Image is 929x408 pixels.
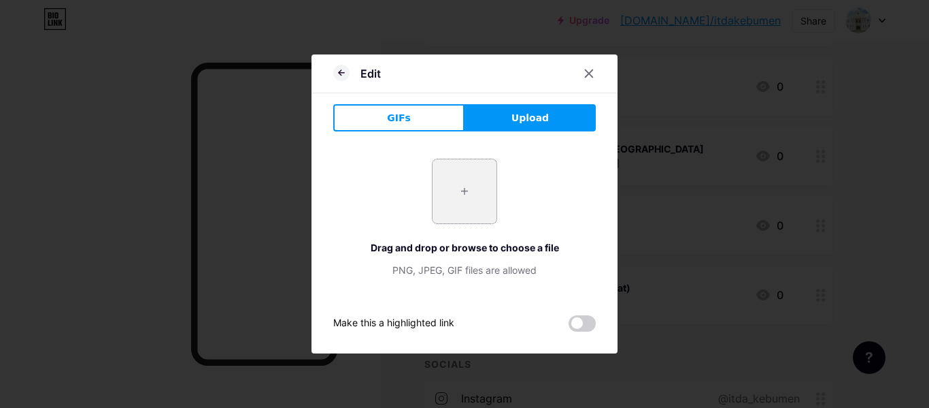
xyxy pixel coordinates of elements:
span: GIFs [387,111,411,125]
button: GIFs [333,104,464,131]
span: Upload [511,111,549,125]
button: Upload [464,104,596,131]
div: Drag and drop or browse to choose a file [333,240,596,255]
div: Edit [360,65,381,82]
div: Make this a highlighted link [333,315,454,332]
div: PNG, JPEG, GIF files are allowed [333,263,596,277]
